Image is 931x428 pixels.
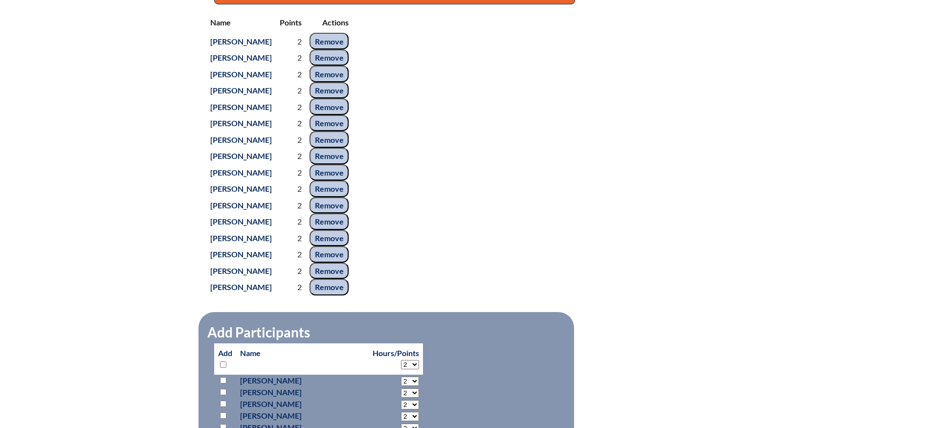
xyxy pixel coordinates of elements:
td: 2 [276,180,306,197]
td: 2 [276,33,306,49]
input: Remove [310,213,349,230]
td: 2 [276,263,306,279]
td: 2 [276,66,306,82]
input: Remove [310,263,349,279]
td: 2 [276,49,306,66]
input: Remove [310,148,349,164]
p: [PERSON_NAME] [240,410,365,422]
a: [PERSON_NAME] [206,231,276,245]
legend: Add Participants [206,324,311,340]
input: Remove [310,115,349,132]
a: [PERSON_NAME] [206,149,276,162]
td: 2 [276,246,306,263]
td: 2 [276,82,306,99]
a: [PERSON_NAME] [206,100,276,113]
td: 2 [276,213,306,230]
input: Remove [310,131,349,148]
a: [PERSON_NAME] [206,264,276,277]
input: Remove [310,230,349,247]
input: Remove [310,180,349,197]
input: Remove [310,33,349,49]
p: [PERSON_NAME] [240,398,365,410]
input: Remove [310,98,349,115]
input: Remove [310,49,349,66]
a: [PERSON_NAME] [206,166,276,179]
a: [PERSON_NAME] [206,116,276,130]
p: [PERSON_NAME] [240,386,365,398]
td: 2 [276,230,306,247]
a: [PERSON_NAME] [206,84,276,97]
td: 2 [276,131,306,148]
input: Remove [310,164,349,181]
input: Remove [310,279,349,295]
a: [PERSON_NAME] [206,199,276,212]
td: 2 [276,197,306,214]
a: [PERSON_NAME] [206,51,276,64]
p: Add [218,347,232,371]
td: 2 [276,115,306,132]
input: Remove [310,246,349,263]
a: [PERSON_NAME] [206,215,276,228]
input: Remove [310,82,349,99]
a: [PERSON_NAME] [206,35,276,48]
a: [PERSON_NAME] [206,248,276,261]
td: 2 [276,98,306,115]
input: Remove [310,197,349,214]
p: [PERSON_NAME] [240,375,365,386]
a: [PERSON_NAME] [206,182,276,195]
p: Points [280,16,302,29]
p: Name [240,347,365,359]
p: Actions [310,16,349,29]
a: [PERSON_NAME] [206,280,276,293]
input: Remove [310,66,349,82]
td: 2 [276,164,306,181]
p: Name [210,16,272,29]
td: 2 [276,279,306,295]
td: 2 [276,148,306,164]
a: [PERSON_NAME] [206,133,276,146]
a: [PERSON_NAME] [206,68,276,81]
p: Hours/Points [373,347,419,359]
